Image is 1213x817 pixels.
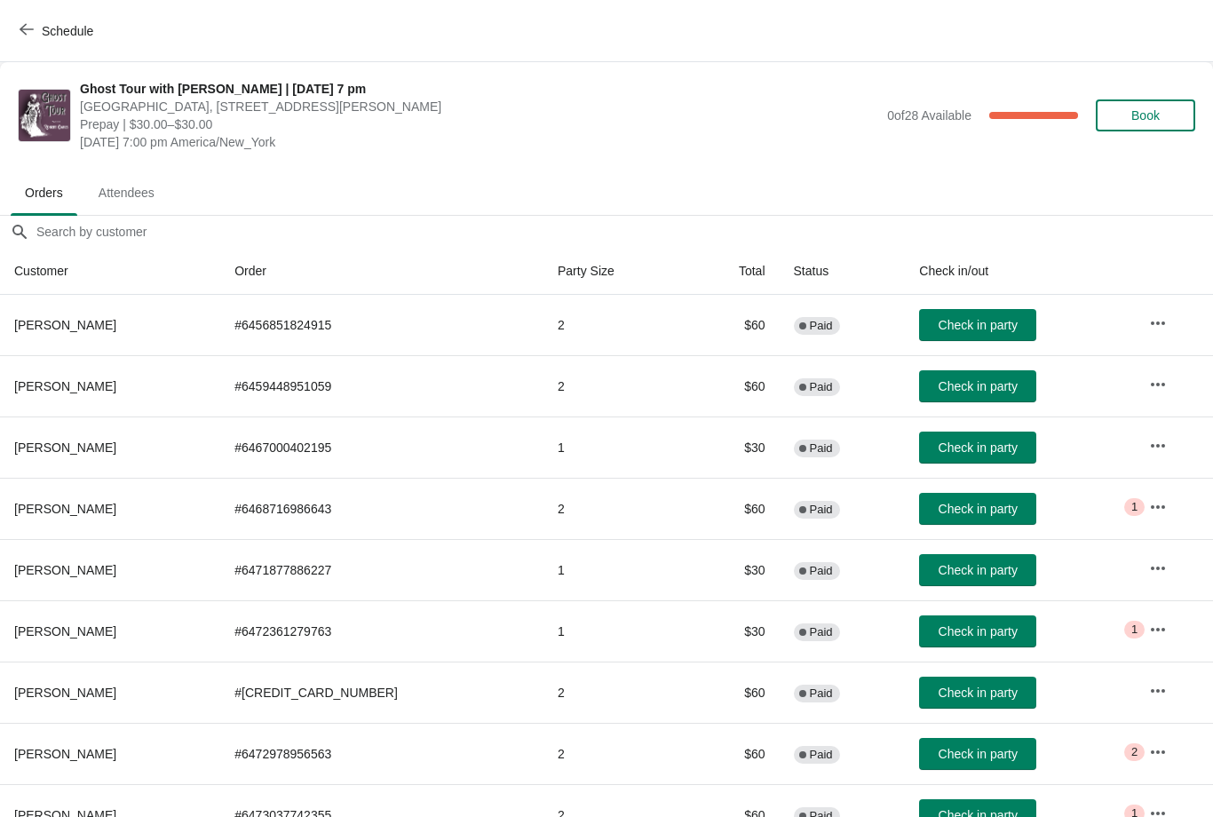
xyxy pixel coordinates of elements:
th: Party Size [543,248,687,295]
button: Check in party [919,370,1036,402]
span: Paid [810,380,833,394]
th: Check in/out [905,248,1135,295]
button: Check in party [919,615,1036,647]
td: # 6471877886227 [220,539,543,600]
span: Paid [810,748,833,762]
span: [PERSON_NAME] [14,747,116,761]
td: 2 [543,478,687,539]
button: Book [1096,99,1195,131]
td: $30 [687,600,780,662]
td: # 6459448951059 [220,355,543,416]
span: [PERSON_NAME] [14,318,116,332]
button: Schedule [9,15,107,47]
td: # 6472361279763 [220,600,543,662]
span: Ghost Tour with [PERSON_NAME] | [DATE] 7 pm [80,80,878,98]
span: 1 [1131,500,1138,514]
span: [PERSON_NAME] [14,686,116,700]
button: Check in party [919,677,1036,709]
th: Status [780,248,906,295]
span: Attendees [84,177,169,209]
td: 1 [543,416,687,478]
td: # 6472978956563 [220,723,543,784]
button: Check in party [919,554,1036,586]
span: [PERSON_NAME] [14,379,116,393]
td: $30 [687,416,780,478]
td: 2 [543,295,687,355]
span: Paid [810,441,833,456]
span: Paid [810,686,833,701]
span: 2 [1131,745,1138,759]
span: [PERSON_NAME] [14,563,116,577]
span: Paid [810,503,833,517]
span: Check in party [939,624,1018,639]
td: $30 [687,539,780,600]
td: # 6467000402195 [220,416,543,478]
span: Check in party [939,440,1018,455]
img: Ghost Tour with Robert Oakes | Saturday, August 30 at 7 pm [19,90,70,141]
button: Check in party [919,493,1036,525]
td: $60 [687,662,780,723]
td: $60 [687,478,780,539]
td: 2 [543,662,687,723]
td: # 6468716986643 [220,478,543,539]
td: # [CREDIT_CARD_NUMBER] [220,662,543,723]
th: Total [687,248,780,295]
td: 1 [543,539,687,600]
span: Check in party [939,686,1018,700]
span: Check in party [939,502,1018,516]
td: # 6456851824915 [220,295,543,355]
button: Check in party [919,738,1036,770]
button: Check in party [919,309,1036,341]
span: Check in party [939,747,1018,761]
span: Paid [810,564,833,578]
span: Check in party [939,563,1018,577]
input: Search by customer [36,216,1213,248]
span: Check in party [939,318,1018,332]
span: [PERSON_NAME] [14,624,116,639]
span: Schedule [42,24,93,38]
button: Check in party [919,432,1036,464]
span: [DATE] 7:00 pm America/New_York [80,133,878,151]
span: Paid [810,625,833,639]
span: [GEOGRAPHIC_DATA], [STREET_ADDRESS][PERSON_NAME] [80,98,878,115]
span: Book [1131,108,1160,123]
span: Check in party [939,379,1018,393]
td: $60 [687,355,780,416]
span: Prepay | $30.00–$30.00 [80,115,878,133]
td: 2 [543,355,687,416]
th: Order [220,248,543,295]
span: [PERSON_NAME] [14,440,116,455]
td: $60 [687,295,780,355]
span: 0 of 28 Available [887,108,971,123]
td: 1 [543,600,687,662]
td: $60 [687,723,780,784]
td: 2 [543,723,687,784]
span: Orders [11,177,77,209]
span: Paid [810,319,833,333]
span: [PERSON_NAME] [14,502,116,516]
span: 1 [1131,623,1138,637]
